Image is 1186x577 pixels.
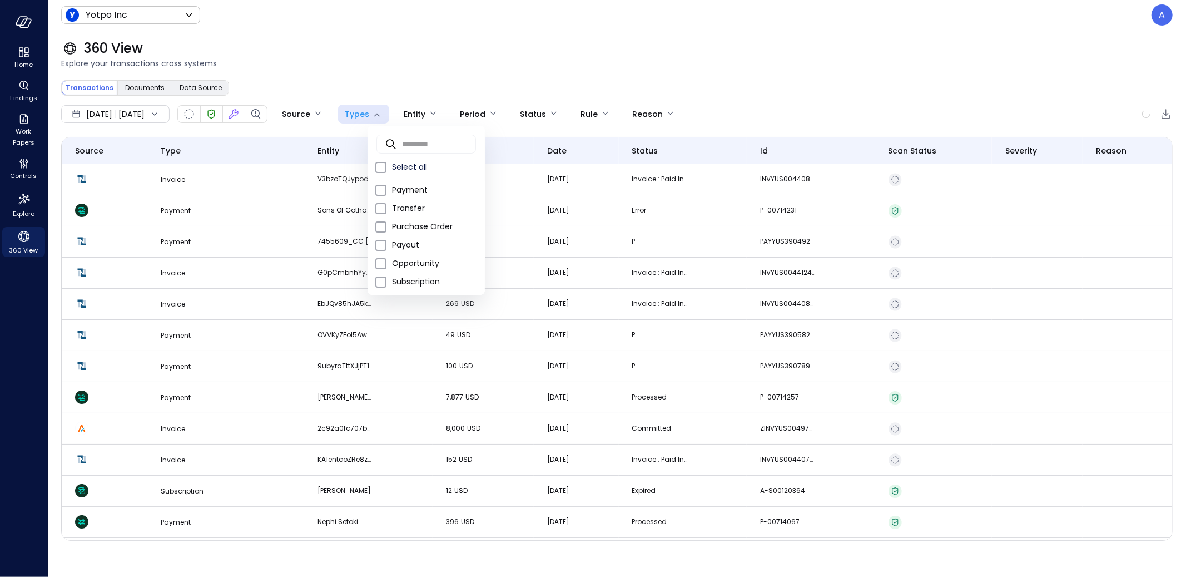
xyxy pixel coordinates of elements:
[392,276,476,288] span: Subscription
[392,203,476,214] span: Transfer
[392,184,476,196] span: Payment
[392,258,476,269] span: Opportunity
[392,221,476,233] span: Purchase Order
[392,161,476,173] span: Select all
[392,239,476,251] span: Payout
